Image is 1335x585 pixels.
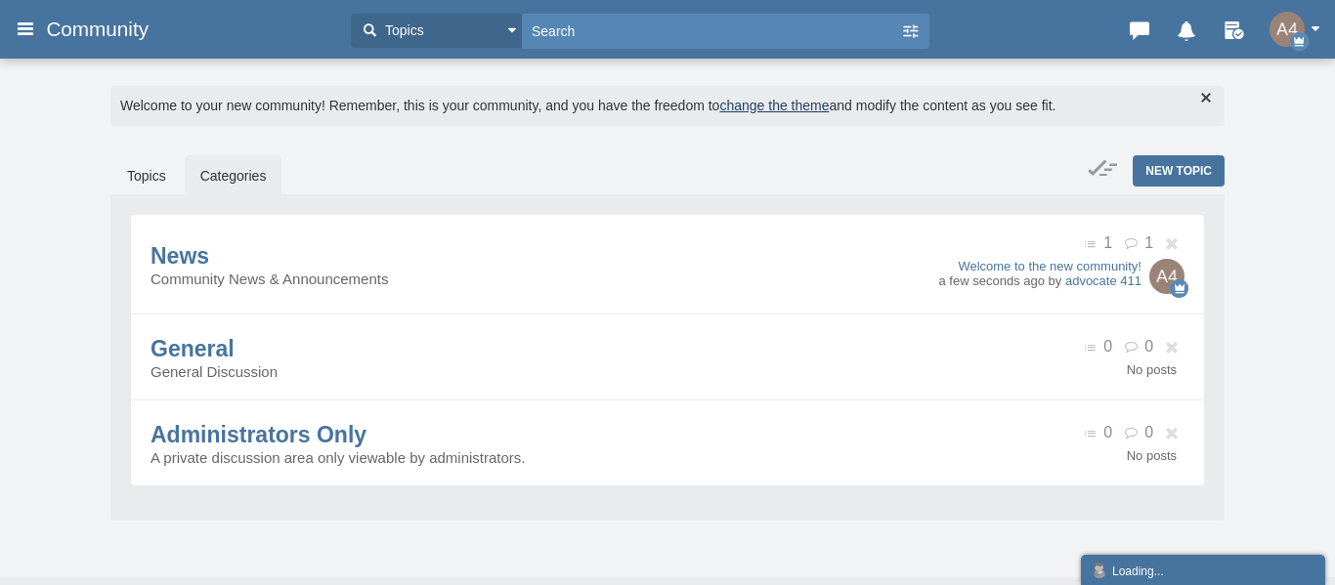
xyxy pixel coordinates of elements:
span: 0 [1144,424,1153,440]
a: change the theme [719,98,829,113]
span: 0 [1103,424,1112,440]
a: Community [46,12,341,47]
button: Topics [351,14,522,48]
a: General [151,336,235,361]
time: a few seconds ago [939,273,1045,288]
span: Community [46,18,163,41]
a: Topics [111,155,182,196]
input: Search [522,14,900,48]
a: Welcome to the new community! [939,259,1141,273]
span: 1 [1144,234,1153,251]
img: WAAAABklEQVQDANvYTdgJclrQAAAAAElFTkSuQmCC [1270,12,1305,47]
a: News [151,243,209,269]
span: 0 [1144,338,1153,355]
a: advocate 411 [1065,273,1141,288]
span: New Topic [1145,164,1212,178]
img: WAAAABklEQVQDANvYTdgJclrQAAAAAElFTkSuQmCC [1149,259,1184,294]
a: Categories [185,155,282,196]
a: New Topic [1133,155,1225,187]
div: Loading... [1091,560,1315,580]
div: Welcome to your new community! Remember, this is your community, and you have the freedom to and ... [110,86,1225,126]
a: Administrators Only [151,422,366,447]
span: 1 [1103,234,1112,251]
span: Topics [380,21,424,41]
span: 0 [1103,338,1112,355]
